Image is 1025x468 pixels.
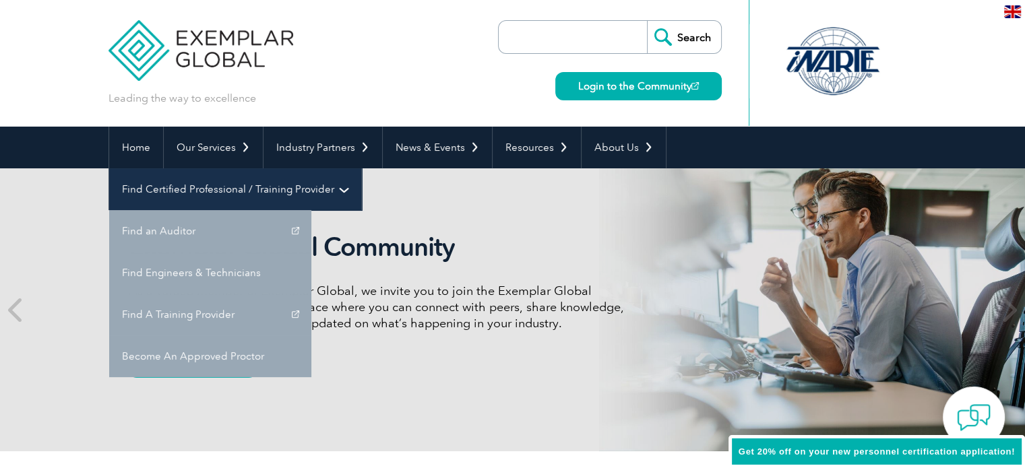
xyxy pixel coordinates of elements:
a: Home [109,127,163,168]
a: Find Engineers & Technicians [109,252,311,294]
img: en [1004,5,1021,18]
p: Leading the way to excellence [108,91,256,106]
a: Login to the Community [555,72,722,100]
p: As a valued member of Exemplar Global, we invite you to join the Exemplar Global Community—a fun,... [129,283,634,331]
a: Become An Approved Proctor [109,335,311,377]
a: Find A Training Provider [109,294,311,335]
h2: Exemplar Global Community [129,232,634,263]
img: contact-chat.png [957,401,991,434]
a: Find an Auditor [109,210,311,252]
img: open_square.png [691,82,699,90]
a: Our Services [164,127,263,168]
input: Search [647,21,721,53]
a: Find Certified Professional / Training Provider [109,168,361,210]
a: Industry Partners [263,127,382,168]
a: Resources [493,127,581,168]
a: News & Events [383,127,492,168]
span: Get 20% off on your new personnel certification application! [739,446,1015,457]
a: About Us [582,127,666,168]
